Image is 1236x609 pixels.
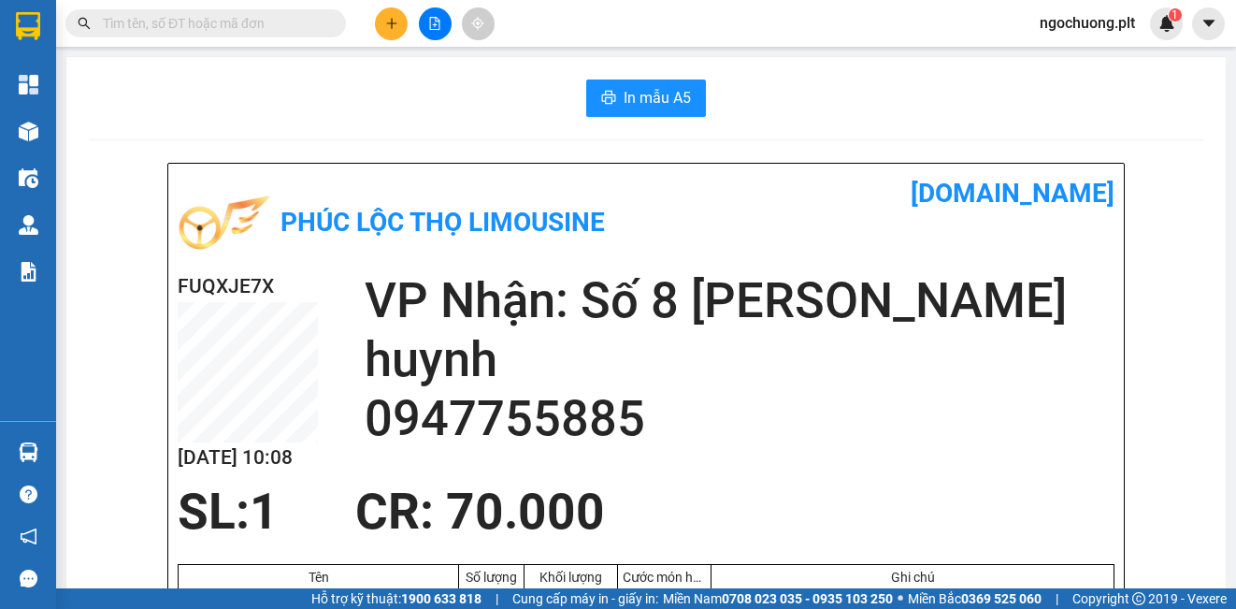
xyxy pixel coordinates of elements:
span: Miền Nam [663,588,893,609]
span: CR : 70.000 [355,483,605,541]
span: ngochuong.plt [1025,11,1150,35]
div: Cước món hàng [623,570,706,585]
h2: VP Nhận: Số 8 [PERSON_NAME] [365,271,1114,330]
div: Ghi chú [716,570,1109,585]
b: Phúc Lộc Thọ Limousine [280,207,605,238]
h2: FUQXJE7X [178,271,318,302]
button: plus [375,7,408,40]
b: [DOMAIN_NAME] [911,178,1114,209]
sup: 1 [1169,8,1182,22]
span: question-circle [20,486,37,503]
button: printerIn mẫu A5 [586,80,706,117]
img: warehouse-icon [19,122,38,141]
img: dashboard-icon [19,75,38,94]
strong: 0369 525 060 [961,591,1042,606]
span: aim [471,17,484,30]
span: Hỗ trợ kỹ thuật: [311,588,481,609]
span: copyright [1132,592,1145,605]
strong: 1900 633 818 [401,591,481,606]
img: warehouse-icon [19,215,38,235]
img: icon-new-feature [1158,15,1175,32]
div: Khối lượng [529,570,612,585]
span: SL: [178,483,250,541]
img: logo.jpg [178,178,271,271]
span: caret-down [1200,15,1217,32]
span: message [20,570,37,587]
span: Cung cấp máy in - giấy in: [512,588,658,609]
img: logo-vxr [16,12,40,40]
span: | [496,588,498,609]
span: 1 [250,483,279,541]
button: caret-down [1192,7,1225,40]
span: printer [601,90,616,108]
strong: 0708 023 035 - 0935 103 250 [722,591,893,606]
button: aim [462,7,495,40]
span: 1 [1171,8,1178,22]
span: | [1056,588,1058,609]
span: Miền Bắc [908,588,1042,609]
span: notification [20,528,37,545]
img: warehouse-icon [19,168,38,188]
span: file-add [428,17,441,30]
div: Tên [183,570,453,585]
img: solution-icon [19,262,38,282]
span: search [78,17,91,30]
span: plus [385,17,398,30]
span: In mẫu A5 [624,86,691,109]
button: file-add [419,7,452,40]
h2: huynh [365,330,1114,389]
div: Số lượng [464,570,519,585]
input: Tìm tên, số ĐT hoặc mã đơn [103,13,323,34]
span: ⚪️ [898,595,903,602]
h2: 0947755885 [365,389,1114,448]
h2: [DATE] 10:08 [178,442,318,473]
img: warehouse-icon [19,442,38,462]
